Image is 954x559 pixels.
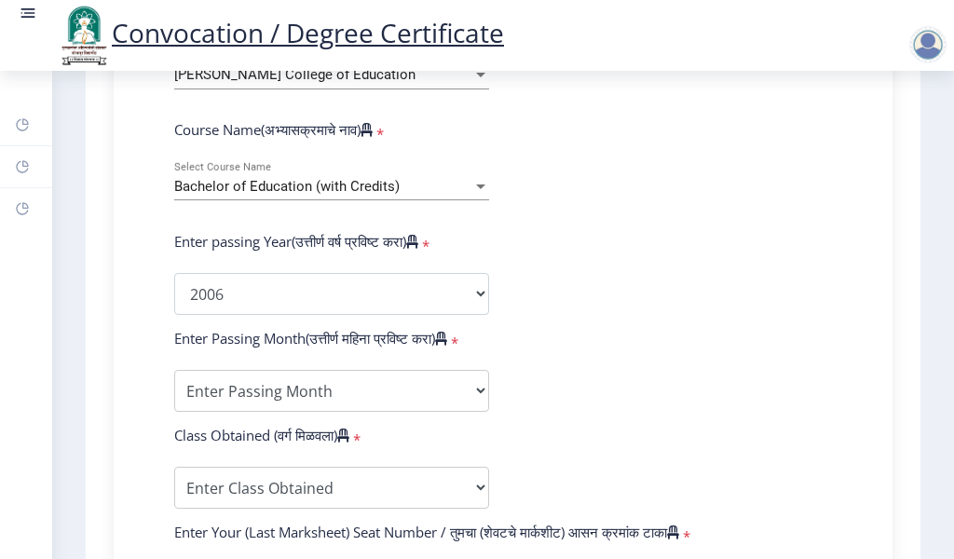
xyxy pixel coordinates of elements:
[56,4,112,67] img: logo
[174,329,447,348] label: Enter Passing Month(उत्तीर्ण महिना प्रविष्ट करा)
[174,426,349,444] label: Class Obtained (वर्ग मिळवला)
[174,178,400,195] span: Bachelor of Education (with Credits)
[174,66,416,83] span: [PERSON_NAME] College of Education
[56,15,504,50] a: Convocation / Degree Certificate
[174,232,418,251] label: Enter passing Year(उत्तीर्ण वर्ष प्रविष्ट करा)
[174,120,373,139] label: Course Name(अभ्यासक्रमाचे नाव)
[174,523,679,541] label: Enter Your (Last Marksheet) Seat Number / तुमचा (शेवटचे मार्कशीट) आसन क्रमांक टाका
